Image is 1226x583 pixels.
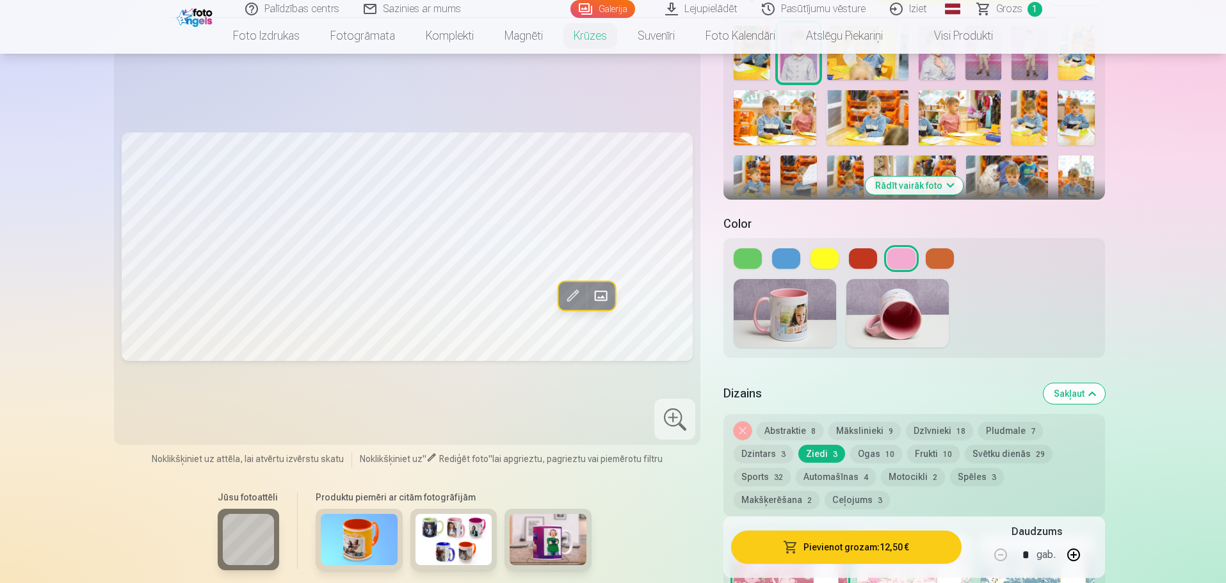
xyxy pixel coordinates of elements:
button: Rādīt vairāk foto [865,177,963,195]
span: " [423,454,426,464]
span: 10 [943,450,952,459]
a: Visi produkti [898,18,1008,54]
button: Ogas10 [850,445,902,463]
button: Sports32 [734,468,791,486]
a: Atslēgu piekariņi [791,18,898,54]
button: Ceļojums3 [825,491,890,509]
h6: Produktu piemēri ar citām fotogrāfijām [311,491,597,504]
span: 3 [992,473,996,482]
button: Makšķerēšana2 [734,491,819,509]
span: 3 [878,496,882,505]
span: 29 [1036,450,1045,459]
h5: Daudzums [1012,524,1062,539]
a: Magnēti [489,18,558,54]
a: Krūzes [558,18,622,54]
button: Abstraktie8 [757,422,823,440]
button: Ziedi3 [798,445,845,463]
a: Foto kalendāri [690,18,791,54]
span: 4 [864,473,868,482]
span: 9 [889,427,893,436]
span: 10 [885,450,894,459]
button: Dzintars3 [734,445,793,463]
span: 1 [1028,2,1042,17]
img: /fa1 [177,5,216,27]
span: 18 [956,427,965,436]
button: Pludmale7 [978,422,1043,440]
button: Sakļaut [1044,383,1105,404]
span: Noklikšķiniet uz [360,454,423,464]
span: Rediģēt foto [439,454,488,464]
button: Pievienot grozam:12,50 € [731,531,961,564]
div: gab. [1036,539,1056,570]
a: Foto izdrukas [218,18,315,54]
button: Motocikli2 [881,468,945,486]
button: Svētku dienās29 [965,445,1053,463]
button: Automašīnas4 [796,468,876,486]
h6: Jūsu fotoattēli [218,491,279,504]
a: Fotogrāmata [315,18,410,54]
button: Frukti10 [907,445,960,463]
span: lai apgrieztu, pagrieztu vai piemērotu filtru [492,454,663,464]
span: " [488,454,492,464]
span: 32 [774,473,783,482]
button: Spēles3 [950,468,1004,486]
span: 3 [781,450,786,459]
button: Mākslinieki9 [828,422,901,440]
span: Grozs [996,1,1022,17]
a: Suvenīri [622,18,690,54]
span: 8 [811,427,816,436]
span: 2 [933,473,937,482]
h5: Color [723,215,1104,233]
button: Dzīvnieki18 [906,422,973,440]
a: Komplekti [410,18,489,54]
span: Noklikšķiniet uz attēla, lai atvērtu izvērstu skatu [152,452,344,465]
h5: Dizains [723,385,1033,403]
span: 3 [833,450,837,459]
span: 2 [807,496,812,505]
span: 7 [1031,427,1035,436]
